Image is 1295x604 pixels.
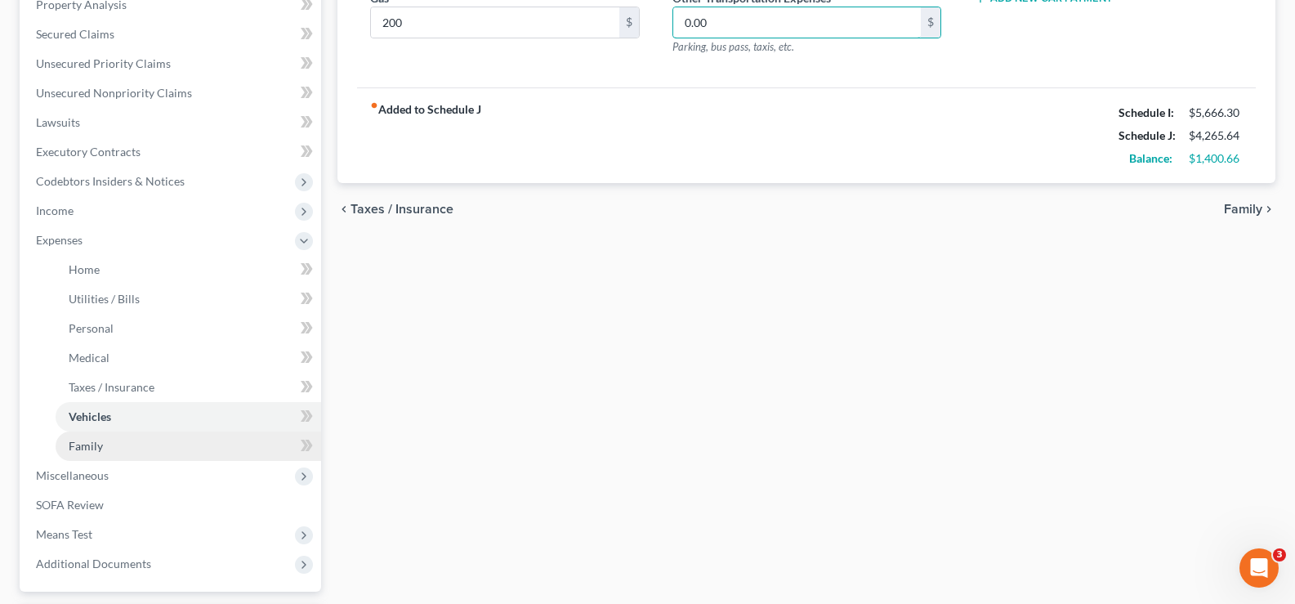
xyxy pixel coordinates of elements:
div: $4,265.64 [1189,128,1243,144]
a: Family [56,432,321,461]
span: Medical [69,351,109,365]
a: Lawsuits [23,108,321,137]
a: Unsecured Nonpriority Claims [23,78,321,108]
i: fiber_manual_record [370,101,378,110]
span: Home [69,262,100,276]
i: chevron_left [337,203,351,216]
a: Personal [56,314,321,343]
a: Utilities / Bills [56,284,321,314]
button: Family chevron_right [1224,203,1275,216]
span: Secured Claims [36,27,114,41]
span: Lawsuits [36,115,80,129]
span: 3 [1273,548,1286,561]
span: Unsecured Priority Claims [36,56,171,70]
span: Expenses [36,233,83,247]
span: Taxes / Insurance [351,203,453,216]
span: Codebtors Insiders & Notices [36,174,185,188]
span: Additional Documents [36,557,151,570]
strong: Schedule I: [1119,105,1174,119]
span: Income [36,204,74,217]
div: $ [619,7,639,38]
span: Family [69,439,103,453]
button: chevron_left Taxes / Insurance [337,203,453,216]
span: Executory Contracts [36,145,141,159]
input: -- [371,7,618,38]
a: Secured Claims [23,20,321,49]
span: Means Test [36,527,92,541]
div: $1,400.66 [1189,150,1243,167]
span: Vehicles [69,409,111,423]
span: Unsecured Nonpriority Claims [36,86,192,100]
span: Taxes / Insurance [69,380,154,394]
span: Parking, bus pass, taxis, etc. [672,40,794,53]
strong: Added to Schedule J [370,101,481,170]
a: Vehicles [56,402,321,432]
a: Medical [56,343,321,373]
span: SOFA Review [36,498,104,512]
input: -- [673,7,921,38]
div: $ [921,7,940,38]
span: Family [1224,203,1262,216]
strong: Balance: [1129,151,1172,165]
a: Home [56,255,321,284]
span: Personal [69,321,114,335]
a: Executory Contracts [23,137,321,167]
div: $5,666.30 [1189,105,1243,121]
a: Taxes / Insurance [56,373,321,402]
a: Unsecured Priority Claims [23,49,321,78]
i: chevron_right [1262,203,1275,216]
iframe: Intercom live chat [1239,548,1279,588]
a: SOFA Review [23,490,321,520]
strong: Schedule J: [1119,128,1176,142]
span: Utilities / Bills [69,292,140,306]
span: Miscellaneous [36,468,109,482]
